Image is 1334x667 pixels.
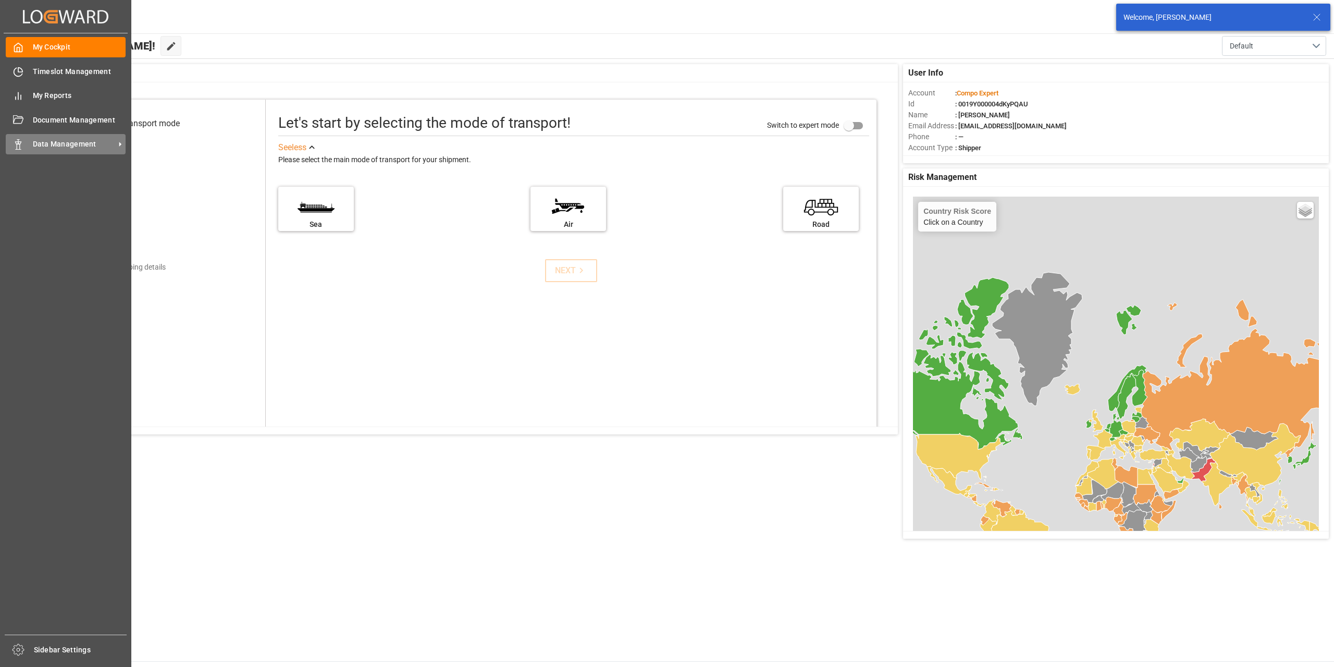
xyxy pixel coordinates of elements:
span: Risk Management [908,171,977,184]
div: Please select the main mode of transport for your shipment. [278,154,869,166]
span: Name [908,110,955,120]
h4: Country Risk Score [923,207,991,215]
span: Sidebar Settings [34,645,127,656]
div: Select transport mode [99,117,180,130]
span: : [955,89,998,97]
span: : [PERSON_NAME] [955,111,1010,119]
div: Click on a Country [923,207,991,226]
a: Timeslot Management [6,61,126,81]
span: : — [955,133,964,141]
div: See less [278,141,306,154]
a: My Cockpit [6,37,126,57]
div: Add shipping details [101,262,166,273]
span: Timeslot Management [33,66,126,77]
div: Air [536,219,601,230]
div: Road [788,219,854,230]
button: NEXT [545,259,597,282]
div: Welcome, [PERSON_NAME] [1123,12,1303,23]
span: Id [908,99,955,110]
span: : Shipper [955,144,981,152]
div: Sea [283,219,349,230]
span: Document Management [33,115,126,126]
a: Layers [1297,202,1314,219]
span: Switch to expert mode [767,121,839,129]
span: Data Management [33,139,115,150]
div: NEXT [555,264,587,277]
span: Account Type [908,142,955,153]
span: : 0019Y000004dKyPQAU [955,100,1028,108]
span: Default [1230,41,1253,52]
span: My Cockpit [33,42,126,53]
span: User Info [908,67,943,79]
div: Let's start by selecting the mode of transport! [278,112,571,134]
span: Email Address [908,120,955,131]
span: : [EMAIL_ADDRESS][DOMAIN_NAME] [955,122,1067,130]
span: Account [908,88,955,99]
span: Compo Expert [957,89,998,97]
span: Phone [908,131,955,142]
span: My Reports [33,90,126,101]
button: open menu [1222,36,1326,56]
